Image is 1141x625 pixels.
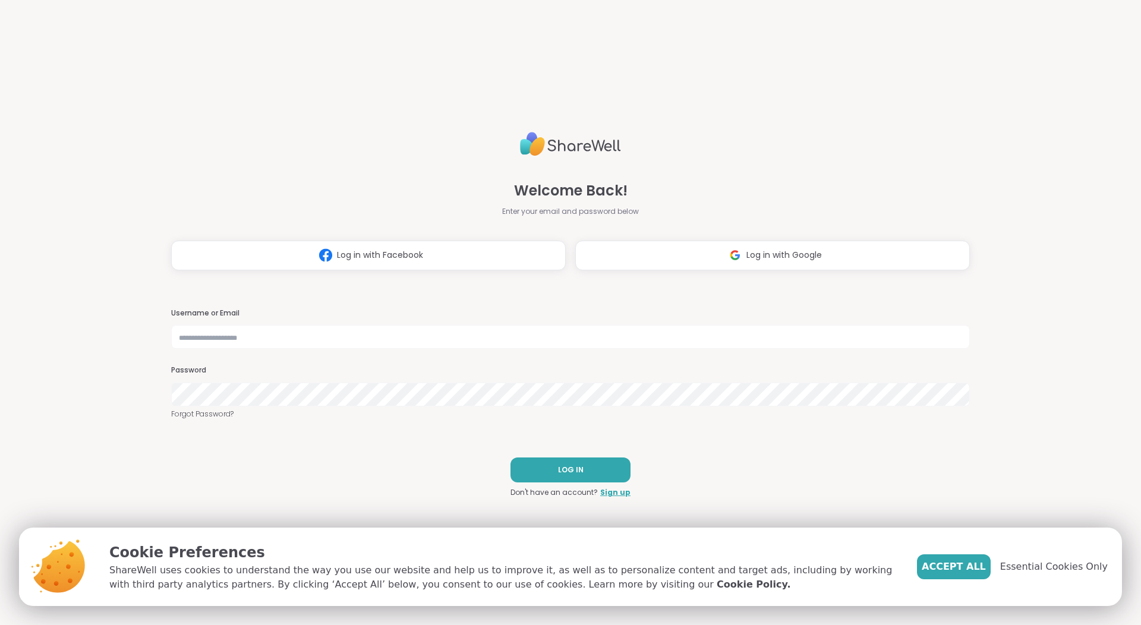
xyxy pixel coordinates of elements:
span: Accept All [922,560,986,574]
p: ShareWell uses cookies to understand the way you use our website and help us to improve it, as we... [109,563,898,592]
button: LOG IN [510,457,631,482]
a: Cookie Policy. [717,577,790,592]
span: Log in with Google [746,249,822,261]
a: Forgot Password? [171,409,970,419]
img: ShareWell Logo [520,127,621,161]
img: ShareWell Logomark [314,244,337,266]
span: Essential Cookies Only [1000,560,1108,574]
p: Cookie Preferences [109,542,898,563]
span: Enter your email and password below [502,206,639,217]
button: Accept All [917,554,991,579]
button: Log in with Google [575,241,970,270]
span: Log in with Facebook [337,249,423,261]
h3: Password [171,365,970,375]
a: Sign up [600,487,631,498]
button: Log in with Facebook [171,241,566,270]
span: Welcome Back! [514,180,628,201]
h3: Username or Email [171,308,970,318]
span: Don't have an account? [510,487,598,498]
span: LOG IN [558,465,584,475]
img: ShareWell Logomark [724,244,746,266]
